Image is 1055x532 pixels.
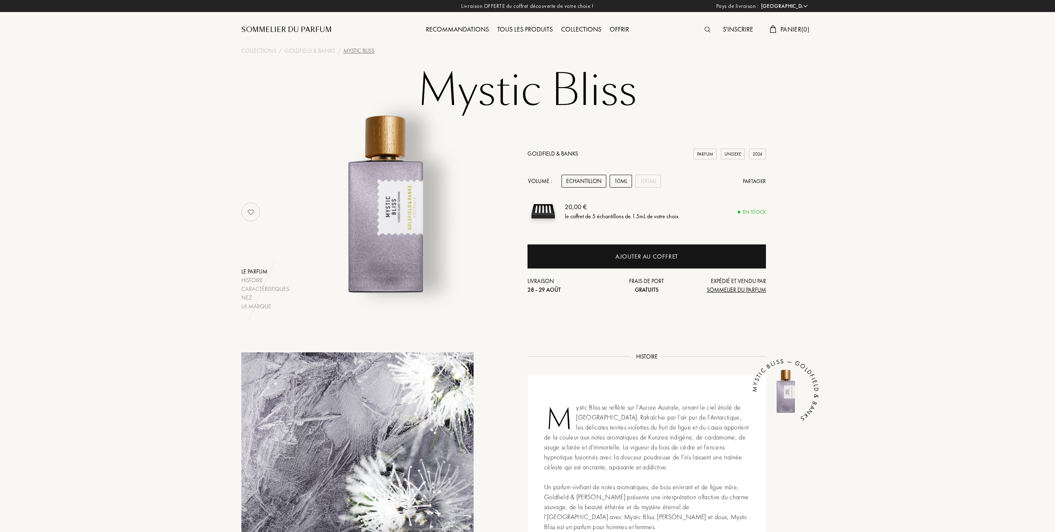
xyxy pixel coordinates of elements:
div: La marque [241,302,289,311]
h1: Mystic Bliss [320,68,735,114]
div: Parfum [693,149,717,160]
a: Tous les produits [493,25,557,34]
div: En stock [738,208,766,216]
img: Mystic Bliss Goldfield & Banks [282,105,487,311]
div: 20,00 € [565,202,678,212]
a: Offrir [605,25,633,34]
div: S'inscrire [719,24,757,35]
img: cart.svg [770,25,776,33]
div: Ajouter au coffret [615,252,678,261]
img: arrow_w.png [802,3,809,9]
div: Tous les produits [493,24,557,35]
div: Collections [557,24,605,35]
a: Collections [241,46,276,55]
a: Goldfield & Banks [284,46,335,55]
img: Mystic Bliss [761,367,810,417]
div: 10mL [610,175,632,188]
div: Recommandations [422,24,493,35]
div: Volume : [527,175,557,188]
div: Partager [743,177,766,185]
div: Frais de port [607,277,687,294]
span: Panier ( 0 ) [780,25,809,34]
span: Sommelier du Parfum [707,286,766,293]
div: 100mL [635,175,661,188]
div: Offrir [605,24,633,35]
div: 2024 [749,149,766,160]
a: Sommelier du Parfum [241,25,332,35]
div: Caractéristiques [241,285,289,293]
img: no_like_p.png [243,204,259,220]
div: Echantillon [562,175,606,188]
div: Livraison [527,277,607,294]
a: Goldfield & Banks [527,150,578,157]
div: Histoire [241,276,289,285]
div: Unisexe [721,149,745,160]
img: search_icn.svg [705,27,710,32]
a: S'inscrire [719,25,757,34]
span: Pays de livraison : [716,2,759,10]
div: / [338,46,341,55]
div: Expédié et vendu par [686,277,766,294]
div: le coffret de 5 échantillons de 1.5mL de votre choix [565,212,678,221]
div: / [279,46,282,55]
div: Mystic Bliss [343,46,374,55]
img: sample box [527,196,559,227]
a: Recommandations [422,25,493,34]
div: Nez [241,293,289,302]
div: Le parfum [241,267,289,276]
span: Gratuits [635,286,659,293]
span: 28 - 29 août [527,286,561,293]
a: Collections [557,25,605,34]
